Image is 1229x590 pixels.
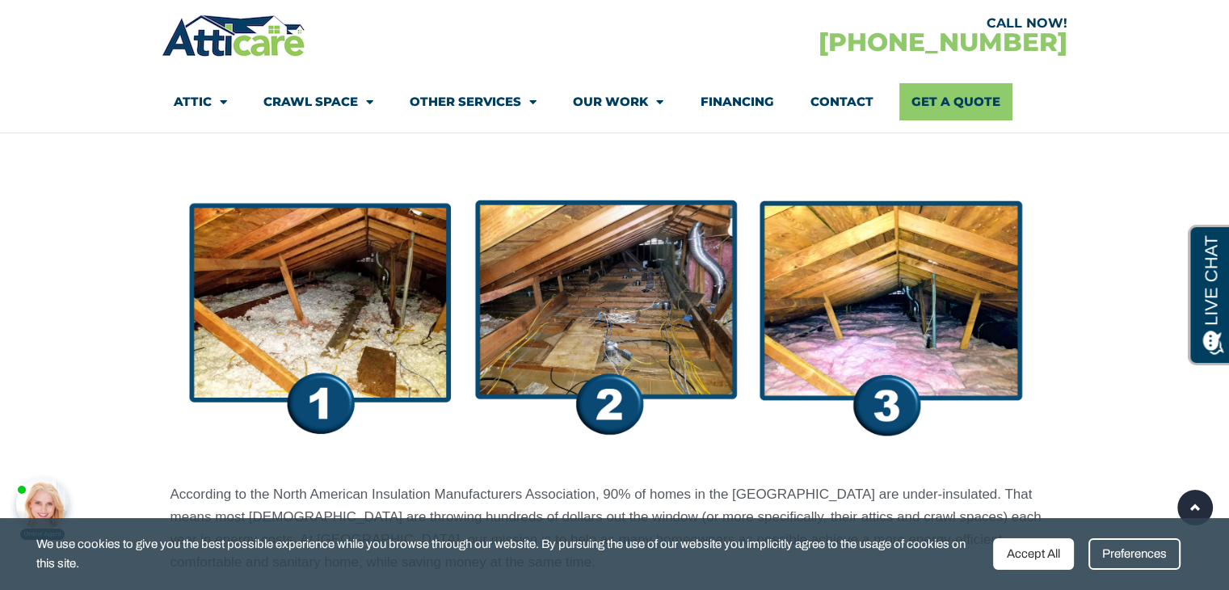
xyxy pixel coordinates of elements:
[174,83,227,120] a: Attic
[36,534,981,574] span: We use cookies to give you the best possible experience while you browse through our website. By ...
[810,83,873,120] a: Contact
[263,83,373,120] a: Crawl Space
[1088,538,1181,570] div: Preferences
[170,487,1042,570] span: According to the North American Insulation Manufacturers Association, 90% of homes in the [GEOGRA...
[174,83,1054,120] nav: Menu
[8,461,89,542] iframe: Chat Invitation
[573,83,663,120] a: Our Work
[899,83,1012,120] a: Get A Quote
[40,13,130,33] span: Opens a chat window
[700,83,773,120] a: Financing
[410,83,537,120] a: Other Services
[614,17,1067,30] div: CALL NOW!
[993,538,1074,570] div: Accept All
